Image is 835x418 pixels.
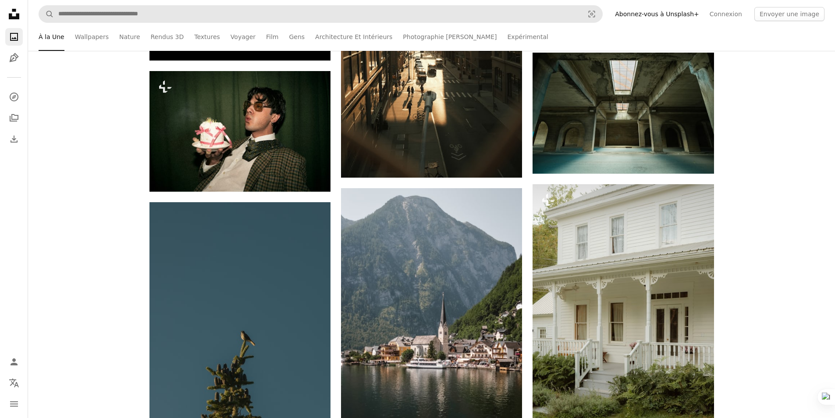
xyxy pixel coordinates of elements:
button: Rechercher sur Unsplash [39,6,54,22]
img: Un homme en costume souffle des bougies sur un petit gâteau [149,71,330,192]
a: Textures [194,23,220,51]
a: Rendus 3D [151,23,184,51]
a: Vaste intérieur en béton avec ouvertures cintrées et lucarnes [533,109,714,117]
a: Gens [289,23,305,51]
a: Photos [5,28,23,46]
a: Accueil — Unsplash [5,5,23,25]
a: Connexion [704,7,747,21]
a: Un oiseau perché au sommet d’un pin. [149,334,330,342]
button: Envoyer une image [754,7,824,21]
a: Maison blanche avec un porche et des plantes vertes [533,316,714,324]
a: Explorer [5,88,23,106]
a: Illustrations [5,49,23,67]
button: Menu [5,395,23,413]
a: Voyager [231,23,256,51]
a: Film [266,23,278,51]
button: Recherche de visuels [581,6,602,22]
a: Nature [119,23,140,51]
a: Abonnez-vous à Unsplash+ [610,7,704,21]
a: Village niché au bord d’un lac avec une grande montagne derrière [341,320,522,328]
a: Historique de téléchargement [5,130,23,148]
button: Langue [5,374,23,392]
a: Photographie [PERSON_NAME] [403,23,497,51]
form: Rechercher des visuels sur tout le site [39,5,603,23]
a: Un homme en costume souffle des bougies sur un petit gâteau [149,127,330,135]
a: Collections [5,109,23,127]
a: Connexion / S’inscrire [5,353,23,371]
a: Expérimental [508,23,548,51]
img: Vaste intérieur en béton avec ouvertures cintrées et lucarnes [533,53,714,173]
a: Wallpapers [75,23,109,51]
a: Architecture Et Intérieurs [315,23,392,51]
